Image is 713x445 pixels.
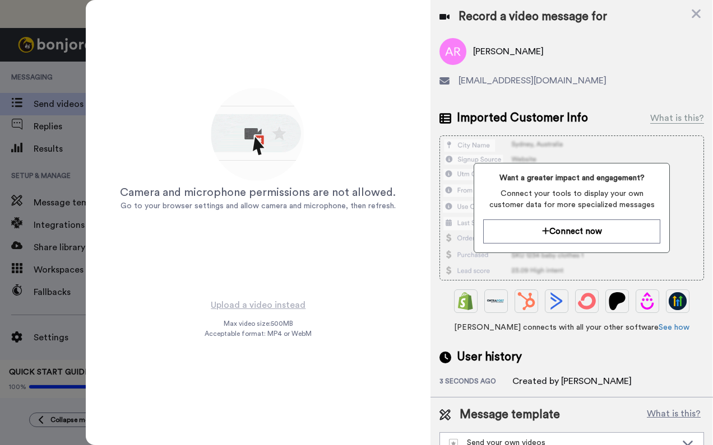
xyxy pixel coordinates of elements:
img: Drip [638,292,656,310]
div: Created by [PERSON_NAME] [512,374,632,388]
img: Ontraport [487,292,505,310]
span: Go to your browser settings and allow camera and microphone, then refresh. [121,202,396,210]
div: What is this? [650,111,704,125]
button: Upload a video instead [207,298,309,312]
div: 3 seconds ago [439,377,512,388]
button: Connect now [483,219,660,243]
img: Shopify [457,292,475,310]
img: ActiveCampaign [548,292,566,310]
span: Connect your tools to display your own customer data for more specialized messages [483,188,660,210]
span: User history [457,349,522,366]
span: Max video size: 500 MB [223,319,293,328]
span: Want a greater impact and engagement? [483,172,660,184]
button: What is this? [643,406,704,423]
img: allow-access.gif [209,86,307,185]
span: Imported Customer Info [457,110,588,127]
img: Hubspot [517,292,535,310]
a: See how [659,324,689,331]
div: Camera and microphone permissions are not allowed. [120,185,396,200]
img: GoHighLevel [669,292,687,310]
span: Acceptable format: MP4 or WebM [205,329,312,338]
span: Message template [460,406,560,423]
img: Patreon [608,292,626,310]
span: [PERSON_NAME] connects with all your other software [439,322,704,333]
img: ConvertKit [578,292,596,310]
